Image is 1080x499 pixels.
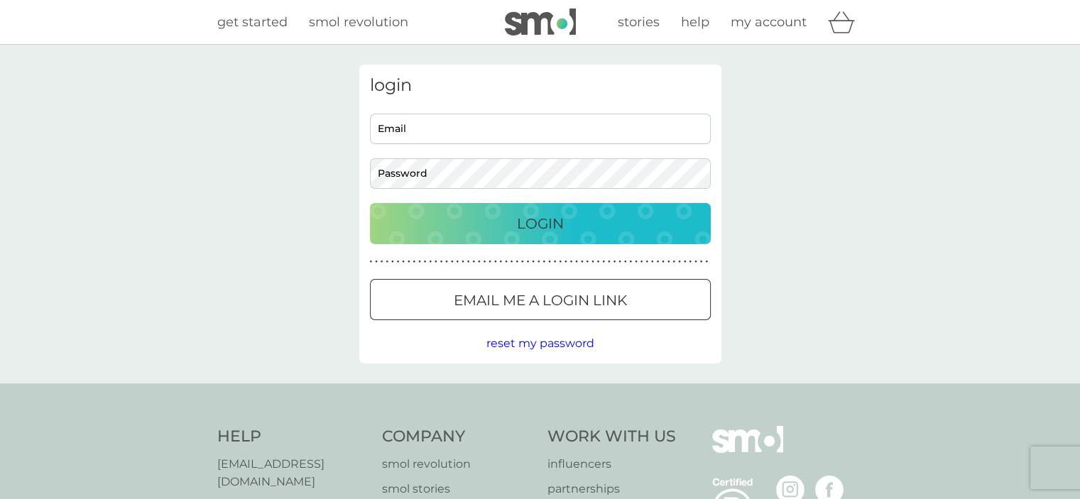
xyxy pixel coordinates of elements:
p: ● [564,258,567,265]
p: ● [689,258,692,265]
p: ● [597,258,600,265]
span: get started [217,14,288,30]
p: ● [575,258,578,265]
p: ● [630,258,633,265]
p: ● [457,258,459,265]
p: ● [397,258,400,265]
p: ● [624,258,627,265]
p: ● [591,258,594,265]
h4: Help [217,426,369,448]
p: ● [543,258,546,265]
p: Email me a login link [454,289,627,312]
p: ● [705,258,708,265]
div: basket [828,8,863,36]
a: help [681,12,709,33]
p: ● [429,258,432,265]
p: ● [694,258,697,265]
p: ● [440,258,443,265]
img: smol [712,426,783,474]
a: smol revolution [382,455,533,473]
p: ● [511,258,513,265]
p: ● [418,258,421,265]
button: Email me a login link [370,279,711,320]
p: ● [413,258,416,265]
p: ● [472,258,475,265]
a: partnerships [547,480,676,498]
p: ● [559,258,562,265]
p: ● [375,258,378,265]
p: ● [602,258,605,265]
p: ● [570,258,573,265]
p: ● [684,258,687,265]
p: ● [678,258,681,265]
p: ● [640,258,643,265]
p: ● [538,258,540,265]
p: ● [673,258,676,265]
p: ● [494,258,497,265]
p: ● [667,258,670,265]
p: ● [505,258,508,265]
a: influencers [547,455,676,473]
p: ● [532,258,535,265]
p: ● [445,258,448,265]
p: ● [662,258,665,265]
p: ● [527,258,530,265]
a: smol revolution [309,12,408,33]
a: smol stories [382,480,533,498]
p: ● [516,258,518,265]
p: ● [554,258,557,265]
p: ● [613,258,616,265]
p: ● [657,258,660,265]
span: help [681,14,709,30]
h4: Company [382,426,533,448]
p: ● [484,258,486,265]
p: ● [489,258,491,265]
button: reset my password [486,334,594,353]
a: [EMAIL_ADDRESS][DOMAIN_NAME] [217,455,369,491]
p: ● [424,258,427,265]
p: ● [608,258,611,265]
p: ● [462,258,464,265]
p: ● [386,258,388,265]
span: my account [731,14,807,30]
p: ● [451,258,454,265]
p: ● [521,258,524,265]
p: Login [517,212,564,235]
h4: Work With Us [547,426,676,448]
p: ● [435,258,437,265]
button: Login [370,203,711,244]
a: stories [618,12,660,33]
p: ● [370,258,373,265]
a: get started [217,12,288,33]
p: ● [467,258,470,265]
img: smol [505,9,576,35]
p: ● [700,258,703,265]
p: ● [618,258,621,265]
p: ● [381,258,383,265]
p: ● [581,258,584,265]
p: ● [408,258,410,265]
p: ● [651,258,654,265]
p: ● [587,258,589,265]
span: smol revolution [309,14,408,30]
p: ● [402,258,405,265]
span: reset my password [486,336,594,350]
p: ● [478,258,481,265]
span: stories [618,14,660,30]
p: ● [391,258,394,265]
p: ● [500,258,503,265]
p: ● [635,258,638,265]
p: ● [548,258,551,265]
h3: login [370,75,711,96]
p: ● [645,258,648,265]
a: my account [731,12,807,33]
